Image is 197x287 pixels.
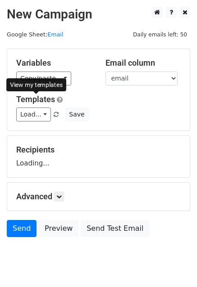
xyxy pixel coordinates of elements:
[16,58,92,68] h5: Variables
[6,78,66,91] div: View my templates
[7,31,64,38] small: Google Sheet:
[16,145,181,168] div: Loading...
[39,220,78,237] a: Preview
[16,192,181,202] h5: Advanced
[105,58,181,68] h5: Email column
[65,108,88,121] button: Save
[16,145,181,155] h5: Recipients
[130,31,190,38] a: Daily emails left: 50
[7,220,37,237] a: Send
[7,7,190,22] h2: New Campaign
[130,30,190,40] span: Daily emails left: 50
[16,72,71,85] a: Copy/paste...
[16,108,51,121] a: Load...
[16,94,55,104] a: Templates
[81,220,149,237] a: Send Test Email
[47,31,63,38] a: Email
